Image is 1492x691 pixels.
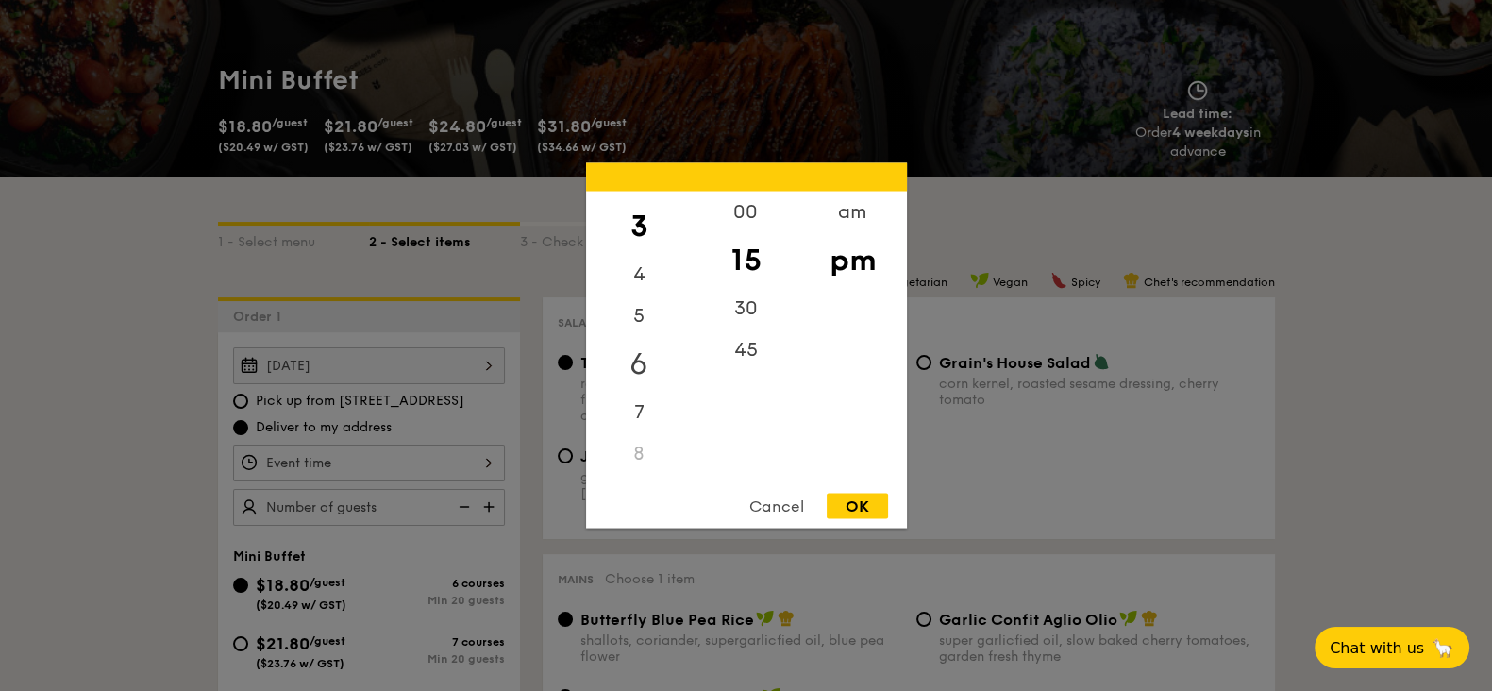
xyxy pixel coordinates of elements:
div: 15 [693,233,799,288]
div: Cancel [730,494,823,519]
div: 6 [586,337,693,392]
div: 5 [586,295,693,337]
div: am [799,192,906,233]
div: 8 [586,433,693,475]
span: Chat with us [1330,639,1424,657]
button: Chat with us🦙 [1315,627,1469,668]
div: 30 [693,288,799,329]
div: 3 [586,199,693,254]
div: pm [799,233,906,288]
div: 45 [693,329,799,371]
span: 🦙 [1432,637,1454,659]
div: 00 [693,192,799,233]
div: 4 [586,254,693,295]
div: 7 [586,392,693,433]
div: 9 [586,475,693,516]
div: OK [827,494,888,519]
